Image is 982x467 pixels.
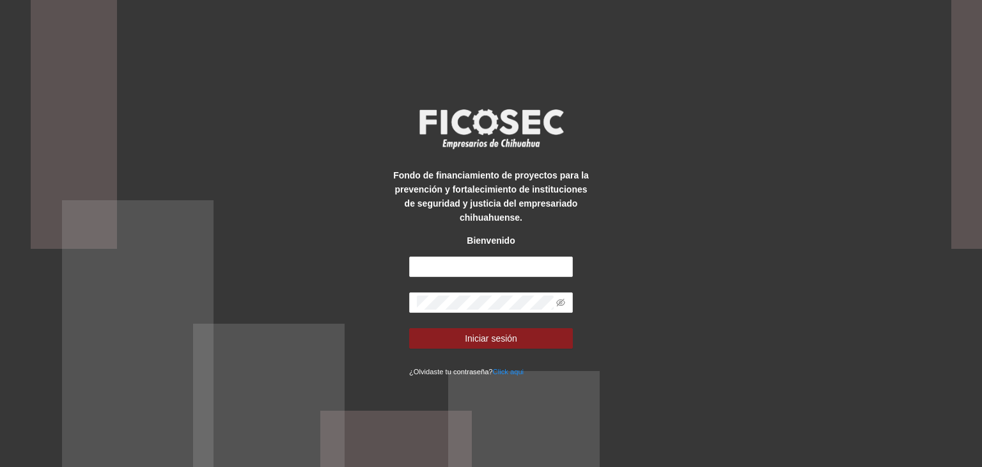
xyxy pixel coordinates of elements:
[465,331,517,345] span: Iniciar sesión
[393,170,589,223] strong: Fondo de financiamiento de proyectos para la prevención y fortalecimiento de instituciones de seg...
[493,368,524,376] a: Click aqui
[411,105,571,152] img: logo
[556,298,565,307] span: eye-invisible
[409,328,573,349] button: Iniciar sesión
[409,368,524,376] small: ¿Olvidaste tu contraseña?
[467,235,515,246] strong: Bienvenido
